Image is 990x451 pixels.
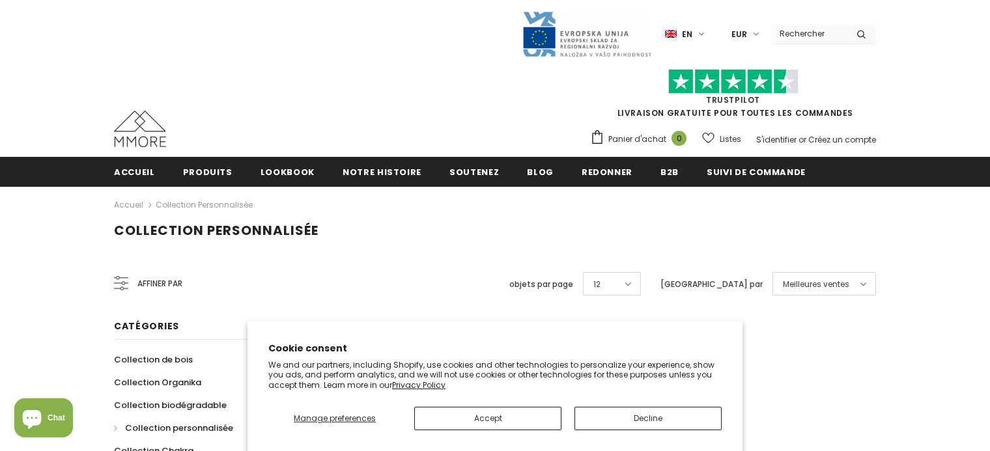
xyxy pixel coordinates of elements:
[183,166,233,178] span: Produits
[590,130,693,149] a: Panier d'achat 0
[582,166,632,178] span: Redonner
[114,320,179,333] span: Catégories
[672,131,686,146] span: 0
[590,75,876,118] span: LIVRAISON GRATUITE POUR TOUTES LES COMMANDES
[10,398,77,441] inbox-online-store-chat: Shopify online store chat
[114,417,233,439] a: Collection personnalisée
[156,199,253,210] a: Collection personnalisée
[527,166,554,178] span: Blog
[756,134,797,145] a: S'identifier
[707,166,806,178] span: Suivi de commande
[772,24,847,43] input: Search Site
[783,278,849,291] span: Meilleures ventes
[114,166,155,178] span: Accueil
[702,128,741,150] a: Listes
[509,278,573,291] label: objets par page
[261,157,315,186] a: Lookbook
[660,157,679,186] a: B2B
[582,157,632,186] a: Redonner
[343,157,421,186] a: Notre histoire
[183,157,233,186] a: Produits
[665,29,677,40] img: i-lang-1.png
[114,353,193,366] span: Collection de bois
[608,133,666,146] span: Panier d'achat
[414,407,561,430] button: Accept
[114,399,227,411] span: Collection biodégradable
[706,94,760,105] a: TrustPilot
[137,277,182,291] span: Affiner par
[574,407,722,430] button: Decline
[720,133,741,146] span: Listes
[114,348,193,371] a: Collection de bois
[449,166,499,178] span: soutenez
[660,166,679,178] span: B2B
[114,371,201,394] a: Collection Organika
[114,394,227,417] a: Collection biodégradable
[392,379,445,390] a: Privacy Policy
[522,28,652,39] a: Javni Razpis
[268,342,722,355] h2: Cookie consent
[343,166,421,178] span: Notre histoire
[114,221,318,239] span: Collection personnalisée
[522,10,652,58] img: Javni Razpis
[593,278,601,291] span: 12
[527,157,554,186] a: Blog
[114,111,166,147] img: Cas MMORE
[114,157,155,186] a: Accueil
[125,422,233,434] span: Collection personnalisée
[731,28,747,41] span: EUR
[114,197,143,213] a: Accueil
[261,166,315,178] span: Lookbook
[668,69,799,94] img: Faites confiance aux étoiles pilotes
[707,157,806,186] a: Suivi de commande
[808,134,876,145] a: Créez un compte
[449,157,499,186] a: soutenez
[294,413,376,424] span: Manage preferences
[268,360,722,390] p: We and our partners, including Shopify, use cookies and other technologies to personalize your ex...
[114,376,201,389] span: Collection Organika
[682,28,692,41] span: en
[799,134,806,145] span: or
[268,407,401,430] button: Manage preferences
[660,278,763,291] label: [GEOGRAPHIC_DATA] par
